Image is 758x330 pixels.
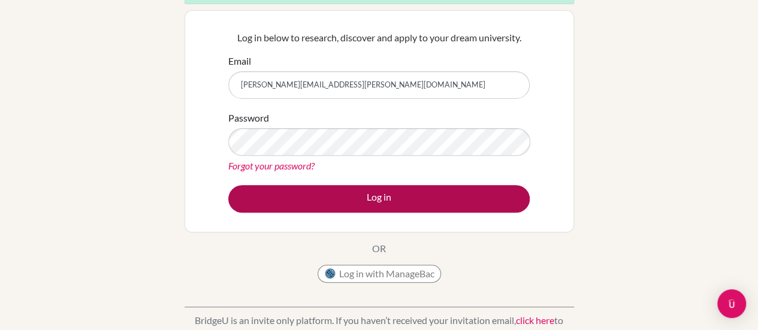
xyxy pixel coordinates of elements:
[372,241,386,256] p: OR
[228,160,315,171] a: Forgot your password?
[318,265,441,283] button: Log in with ManageBac
[228,111,269,125] label: Password
[228,31,530,45] p: Log in below to research, discover and apply to your dream university.
[516,314,554,326] a: click here
[228,54,251,68] label: Email
[228,185,530,213] button: Log in
[717,289,746,318] div: Open Intercom Messenger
